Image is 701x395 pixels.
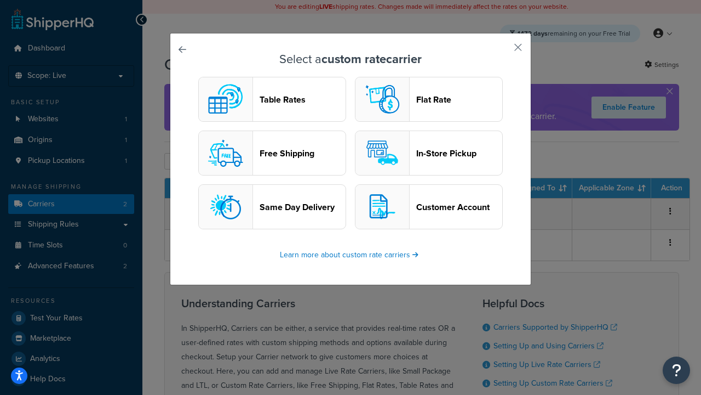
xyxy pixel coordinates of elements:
[260,148,346,159] header: Free Shipping
[260,94,346,105] header: Table Rates
[416,202,502,212] header: Customer Account
[198,53,503,66] h3: Select a
[204,131,248,175] img: free logo
[360,131,404,175] img: pickup logo
[321,50,422,68] strong: custom rate carrier
[355,77,503,122] button: flat logoFlat Rate
[663,357,690,384] button: Open Resource Center
[355,131,503,176] button: pickup logoIn-Store Pickup
[360,77,404,121] img: flat logo
[260,202,346,212] header: Same Day Delivery
[198,184,346,229] button: sameday logoSame Day Delivery
[198,77,346,122] button: custom logoTable Rates
[416,148,502,159] header: In-Store Pickup
[204,77,248,121] img: custom logo
[204,185,248,229] img: sameday logo
[360,185,404,229] img: customerAccount logo
[416,94,502,105] header: Flat Rate
[280,249,421,261] a: Learn more about custom rate carriers
[355,184,503,229] button: customerAccount logoCustomer Account
[198,131,346,176] button: free logoFree Shipping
